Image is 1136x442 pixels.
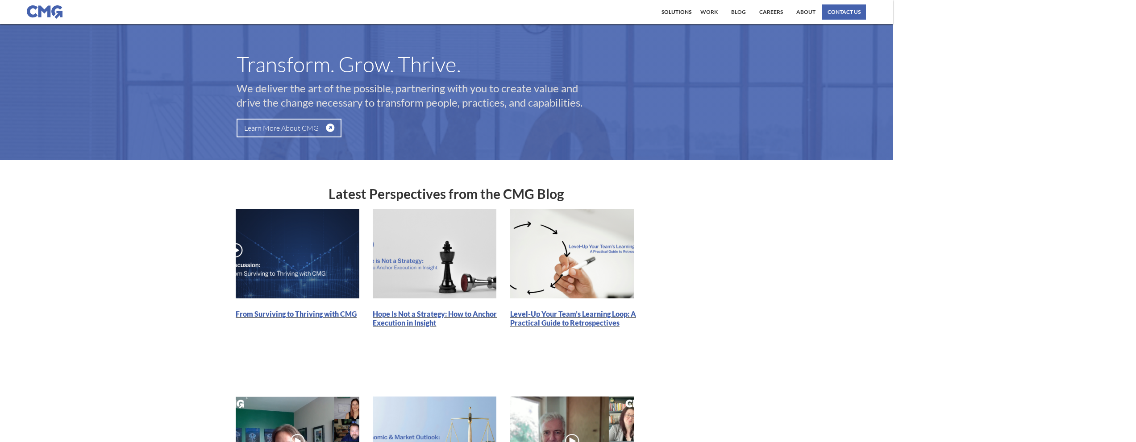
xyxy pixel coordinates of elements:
a: Learn More About CMG [237,119,341,137]
img: Read the full CMG case study [236,209,359,298]
a: Hope Is Not a Strategy: How to Anchor Execution in Insight [373,301,502,332]
a: About [794,4,818,20]
img: Read the full CMG case study [510,209,634,298]
h2: Latest Perspectives from the CMG Blog [237,178,656,200]
img: Read the full CMG case study [373,209,496,298]
div: Solutions [662,9,691,15]
h3: From Surviving to Thriving with CMG [236,310,365,318]
div: Contact us [828,9,861,15]
h3: Hope Is Not a Strategy: How to Anchor Execution in Insight [373,310,502,327]
a: work [698,4,720,20]
a: Level-Up Your Team’s Learning Loop: A Practical Guide to Retrospectives [510,301,639,332]
a: Careers [757,4,785,20]
a: BLOG [729,4,748,20]
h3: Level-Up Your Team’s Learning Loop: A Practical Guide to Retrospectives [510,310,639,327]
h1: Transform. Grow. Thrive. [237,56,656,72]
p: We deliver the art of the possible, partnering with you to create value and drive the change nece... [237,81,612,110]
a: From Surviving to Thriving with CMG [236,301,365,323]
